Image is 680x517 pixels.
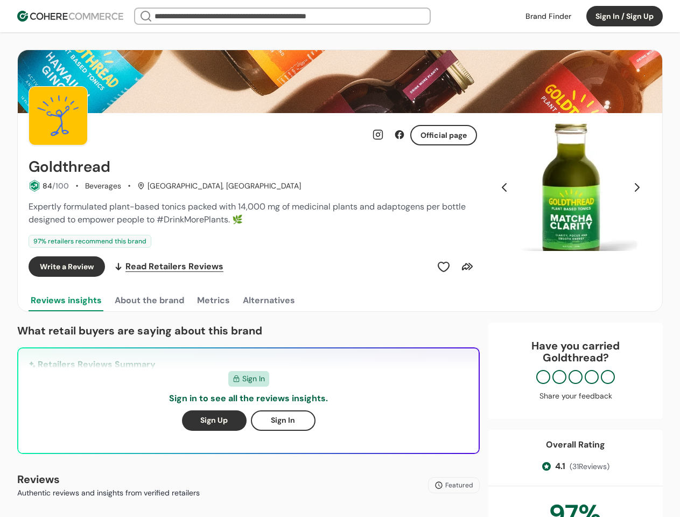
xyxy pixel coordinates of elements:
button: Official page [410,125,477,145]
a: Read Retailers Reviews [114,256,223,277]
b: Reviews [17,472,60,486]
span: 84 [43,181,52,191]
button: Previous Slide [495,178,514,197]
div: Have you carried [499,340,652,364]
span: /100 [52,181,69,191]
span: Expertly formulated plant-based tonics packed with 14,000 mg of medicinal plants and adaptogens p... [29,201,466,225]
span: 4.1 [555,460,565,473]
button: Sign In / Sign Up [586,6,663,26]
img: Brand cover image [18,50,662,113]
button: Metrics [195,290,232,311]
p: What retail buyers are saying about this brand [17,323,480,339]
div: Overall Rating [546,438,605,451]
button: Write a Review [29,256,105,277]
p: Authentic reviews and insights from verified retailers [17,487,200,499]
button: Reviews insights [29,290,104,311]
div: Share your feedback [499,390,652,402]
img: Brand Photo [29,86,88,145]
img: Slide 0 [490,124,651,251]
h2: Goldthread [29,158,110,176]
button: Sign Up [182,410,247,431]
div: Carousel [490,124,651,251]
button: Sign In [251,410,316,431]
button: About the brand [113,290,186,311]
div: [GEOGRAPHIC_DATA], [GEOGRAPHIC_DATA] [137,180,301,192]
button: Next Slide [628,178,646,197]
span: Featured [445,480,473,490]
div: Slide 1 [490,124,651,251]
img: Cohere Logo [17,11,123,22]
p: Goldthread ? [499,352,652,364]
span: ( 31 Reviews) [570,461,609,472]
span: Sign In [242,373,265,385]
button: Alternatives [241,290,297,311]
div: Beverages [85,180,121,192]
p: Sign in to see all the reviews insights. [169,392,328,405]
span: Read Retailers Reviews [125,260,223,273]
div: 97 % retailers recommend this brand [29,235,151,248]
